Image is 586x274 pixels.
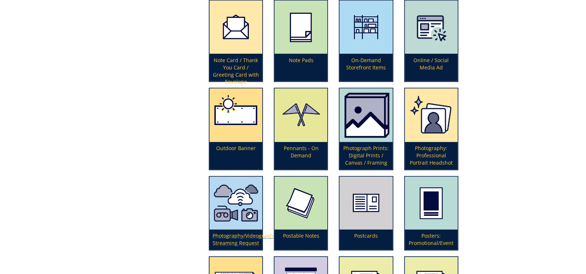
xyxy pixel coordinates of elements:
[275,54,327,81] p: Note Pads
[340,177,392,250] a: Postcards
[275,1,327,81] a: Note Pads
[275,89,327,142] img: pennants-5aba95804d0800.82641085.png
[405,89,458,169] a: Photography: Professional Portrait Headshot
[275,177,327,230] img: post-it-note-5949284106b3d7.11248848.png
[405,1,458,81] a: Online / Social Media Ad
[405,177,458,230] img: poster-promotional-5949293418faa6.02706653.png
[210,230,262,250] p: Photography/Videography/Live Streaming Request
[340,54,392,81] p: On-Demand Storefront Items
[210,89,262,169] a: Outdoor Banner
[210,177,262,250] a: Photography/Videography/Live Streaming Request
[405,89,458,142] img: professional%20headshot-673780894c71e3.55548584.png
[210,89,262,142] img: outdoor-banner-59a7475505b354.85346843.png
[340,89,392,142] img: photo%20prints-64d43c229de446.43990330.png
[275,89,327,169] a: Pennants - On Demand
[405,177,458,250] a: Posters: Promotional/Event
[210,54,262,81] p: Note Card / Thank You Card / Greeting Card with Envelope
[210,1,262,81] a: Note Card / Thank You Card / Greeting Card with Envelope
[405,54,458,81] p: Online / Social Media Ad
[210,177,262,230] img: photography%20videography%20or%20live%20streaming-62c5f5a2188136.97296614.png
[210,1,262,54] img: invitationwithenvelope-5a33f926473532.42838482.png
[405,230,458,250] p: Posters: Promotional/Event
[340,1,392,54] img: storefront-59492794b37212.27878942.png
[210,142,262,170] p: Outdoor Banner
[275,1,327,54] img: note-pads-594927357b5c91.87943573.png
[340,230,392,250] p: Postcards
[340,89,392,169] a: Photograph Prints: Digital Prints / Canvas / Framing
[340,142,392,170] p: Photograph Prints: Digital Prints / Canvas / Framing
[275,142,327,170] p: Pennants - On Demand
[405,1,458,54] img: online-5fff4099133973.60612856.png
[275,177,327,250] a: Postable Notes
[275,230,327,250] p: Postable Notes
[405,142,458,170] p: Photography: Professional Portrait Headshot
[340,1,392,81] a: On-Demand Storefront Items
[340,177,392,230] img: postcard-59839371c99131.37464241.png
